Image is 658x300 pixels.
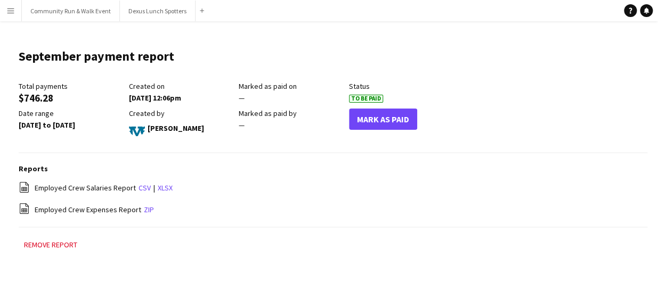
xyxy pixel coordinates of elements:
[19,48,174,64] h1: September payment report
[19,81,124,91] div: Total payments
[349,95,383,103] span: To Be Paid
[19,93,124,103] div: $746.28
[239,93,245,103] span: —
[349,81,454,91] div: Status
[129,120,234,136] div: [PERSON_NAME]
[120,1,196,21] button: Dexus Lunch Spotters
[158,183,173,193] a: xlsx
[19,109,124,118] div: Date range
[349,109,417,130] button: Mark As Paid
[239,120,245,130] span: —
[35,183,136,193] span: Employed Crew Salaries Report
[19,164,647,173] h3: Reports
[239,109,344,118] div: Marked as paid by
[144,205,154,214] a: zip
[19,120,124,130] div: [DATE] to [DATE]
[239,81,344,91] div: Marked as paid on
[35,205,141,214] span: Employed Crew Expenses Report
[19,238,83,251] button: Remove report
[129,93,234,103] div: [DATE] 12:06pm
[129,109,234,118] div: Created by
[129,81,234,91] div: Created on
[19,181,647,195] div: |
[139,183,151,193] a: csv
[22,1,120,21] button: Community Run & Walk Event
